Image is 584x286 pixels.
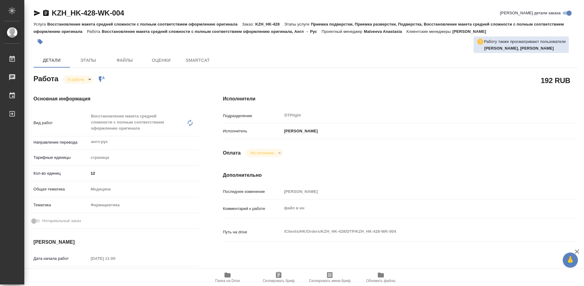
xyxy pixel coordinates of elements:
[33,170,89,176] p: Кол-во единиц
[364,29,407,34] p: Matveeva Anastasia
[89,169,199,178] input: ✎ Введи что-нибудь
[33,35,47,48] button: Добавить тэг
[183,57,212,64] span: SmartCat
[47,22,242,26] p: Восстановление макета средней сложности с полным соответствием оформлению оригинала
[33,120,89,126] p: Вид работ
[223,95,577,103] h4: Исполнители
[42,9,50,17] button: Скопировать ссылку
[33,73,58,84] h2: Работа
[355,269,406,286] button: Обновить файлы
[484,45,566,51] p: Ямковенко Вера, Смыслова Светлана
[33,139,89,145] p: Направление перевода
[223,206,282,212] p: Комментарий к работе
[253,269,304,286] button: Скопировать бриф
[223,189,282,195] p: Последнее изменение
[52,9,124,17] a: KZH_HK-428-WK-004
[223,128,282,134] p: Исполнитель
[407,29,453,34] p: Клиентские менеджеры
[500,10,561,16] span: [PERSON_NAME] детали заказа
[87,29,102,34] p: Работа
[89,152,199,163] div: страница
[223,113,282,119] p: Подразделение
[89,254,142,263] input: Пустое поле
[74,57,103,64] span: Этапы
[147,57,176,64] span: Оценки
[484,39,566,45] p: Работу также просматривают пользователи
[565,254,575,267] span: 🙏
[223,172,577,179] h4: Дополнительно
[282,128,318,134] p: [PERSON_NAME]
[282,203,548,213] textarea: файл в ин
[33,155,89,161] p: Тарифные единицы
[309,279,350,283] span: Скопировать мини-бриф
[223,229,282,235] p: Путь на drive
[215,279,240,283] span: Папка на Drive
[33,95,199,103] h4: Основная информация
[202,269,253,286] button: Папка на Drive
[262,279,294,283] span: Скопировать бриф
[484,46,554,51] b: [PERSON_NAME], [PERSON_NAME]
[33,22,47,26] p: Услуга
[63,75,93,84] div: В работе
[89,184,199,194] div: Медицина
[33,256,89,262] p: Дата начала работ
[282,187,548,196] input: Пустое поле
[322,29,363,34] p: Проектный менеджер
[102,29,322,34] p: Восстановление макета средней сложности с полным соответствием оформлению оригинала, Англ → Рус
[110,57,139,64] span: Файлы
[452,29,491,34] p: [PERSON_NAME]
[33,9,41,17] button: Скопировать ссылку для ЯМессенджера
[366,279,396,283] span: Обновить файлы
[541,75,570,85] h2: 192 RUB
[249,150,276,155] button: Не оплачена
[245,149,283,157] div: В работе
[33,202,89,208] p: Тематика
[42,218,81,224] span: Нотариальный заказ
[33,239,199,246] h4: [PERSON_NAME]
[33,186,89,192] p: Общая тематика
[89,200,199,210] div: Фармацевтика
[37,57,66,64] span: Детали
[563,253,578,268] button: 🙏
[304,269,355,286] button: Скопировать мини-бриф
[284,22,311,26] p: Этапы услуги
[223,149,241,157] h4: Оплата
[282,226,548,237] textarea: /Clients/HK/Orders/KZH_HK-428/DTP/KZH_HK-428-WK-004
[242,22,255,26] p: Заказ:
[66,77,86,82] button: В работе
[255,22,284,26] p: KZH_HK-428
